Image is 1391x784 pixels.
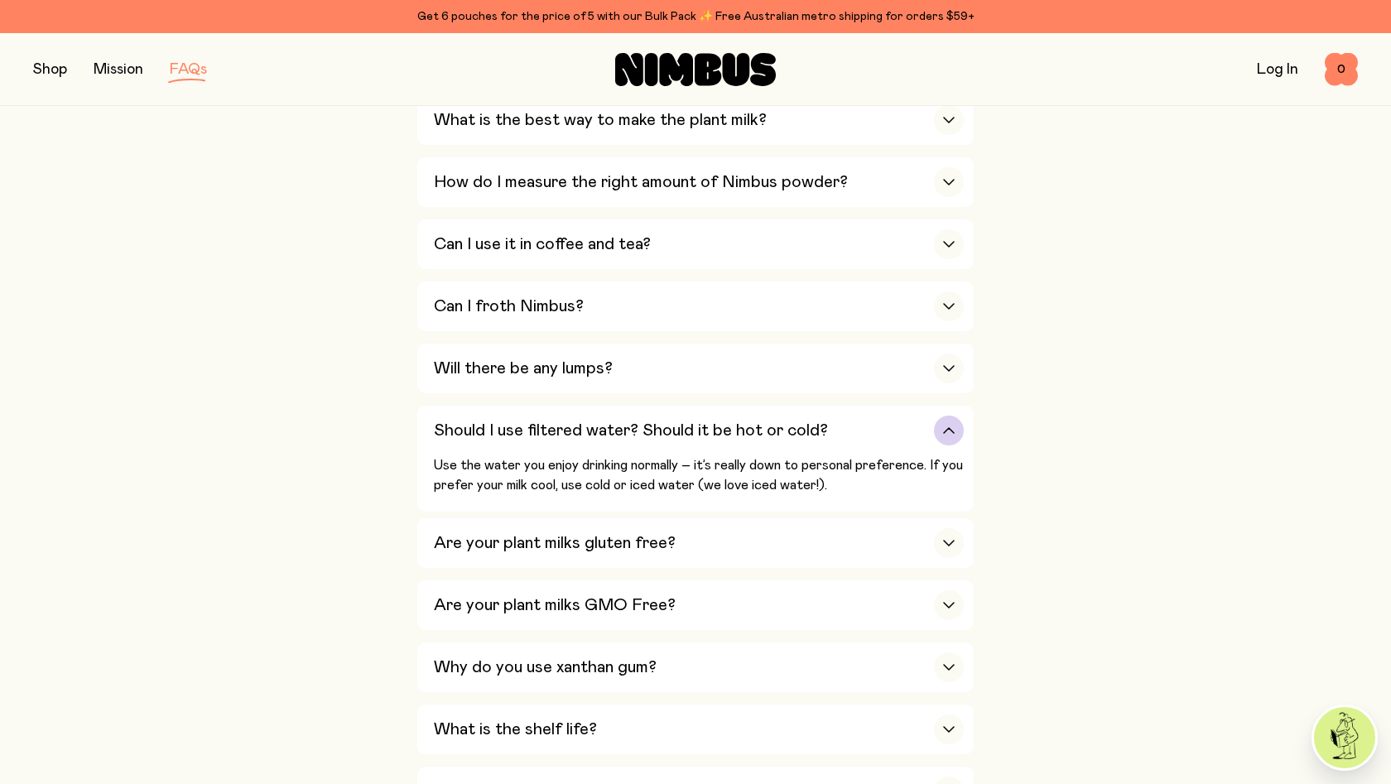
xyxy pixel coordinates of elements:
[1314,707,1375,768] img: agent
[434,421,828,440] h3: Should I use filtered water? Should it be hot or cold?
[434,719,597,739] h3: What is the shelf life?
[417,95,974,145] button: What is the best way to make the plant milk?
[417,157,974,207] button: How do I measure the right amount of Nimbus powder?
[434,657,657,677] h3: Why do you use xanthan gum?
[94,62,143,77] a: Mission
[417,642,974,692] button: Why do you use xanthan gum?
[434,234,651,254] h3: Can I use it in coffee and tea?
[434,172,848,192] h3: How do I measure the right amount of Nimbus powder?
[1325,53,1358,86] button: 0
[434,296,584,316] h3: Can I froth Nimbus?
[434,455,964,495] p: Use the water you enjoy drinking normally – it’s really down to personal preference. If you prefe...
[170,62,207,77] a: FAQs
[1257,62,1298,77] a: Log In
[417,518,974,568] button: Are your plant milks gluten free?
[434,595,676,615] h3: Are your plant milks GMO Free?
[417,580,974,630] button: Are your plant milks GMO Free?
[434,358,613,378] h3: Will there be any lumps?
[417,344,974,393] button: Will there be any lumps?
[417,281,974,331] button: Can I froth Nimbus?
[434,110,767,130] h3: What is the best way to make the plant milk?
[33,7,1358,26] div: Get 6 pouches for the price of 5 with our Bulk Pack ✨ Free Australian metro shipping for orders $59+
[434,533,676,553] h3: Are your plant milks gluten free?
[417,705,974,754] button: What is the shelf life?
[417,406,974,512] button: Should I use filtered water? Should it be hot or cold?Use the water you enjoy drinking normally –...
[417,219,974,269] button: Can I use it in coffee and tea?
